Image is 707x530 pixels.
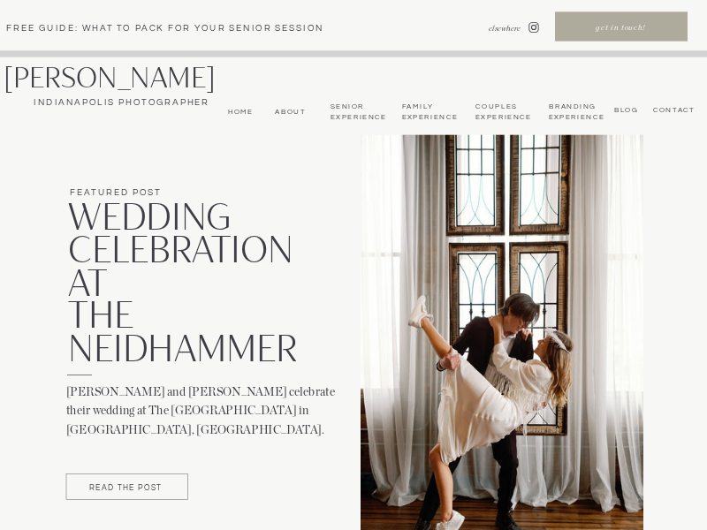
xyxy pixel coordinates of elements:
a: bLog [611,106,638,114]
a: [PERSON_NAME] [4,63,250,94]
a: Indianapolis Photographer [4,96,239,110]
p: FEATURED POST [70,186,323,201]
a: Wedding Celebration atthe NEidhammer [68,200,327,299]
h2: Wedding Celebration at the NEidhammer [68,200,327,299]
a: Home [224,107,254,117]
a: BrandingExperience [549,102,603,122]
a: Couples Experience [475,102,530,122]
a: READ THE POST [66,485,186,495]
a: CONTACT [650,105,696,115]
a: About [270,107,306,117]
a: Free Guide: What To pack for your senior session [6,22,343,34]
a: get in touch! [556,22,686,35]
nav: Branding Experience [549,102,603,122]
nav: elsewhere [460,23,521,34]
a: Senior Experience [331,102,385,122]
a: Family Experience [402,102,457,122]
p: [PERSON_NAME] and [PERSON_NAME] celebrate their wedding at The [GEOGRAPHIC_DATA] in [GEOGRAPHIC_D... [66,382,348,466]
